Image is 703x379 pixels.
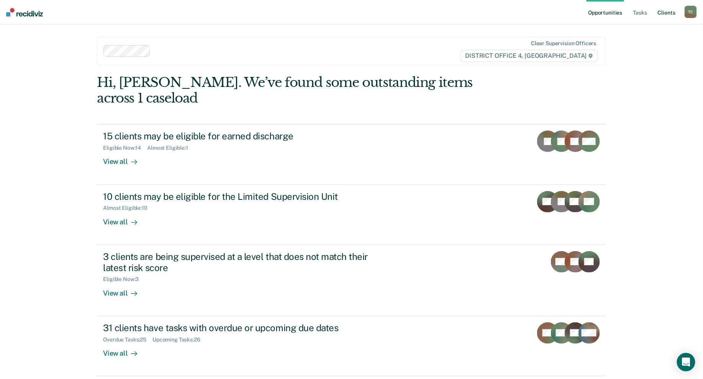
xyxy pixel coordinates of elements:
div: 3 clients are being supervised at a level that does not match their latest risk score [103,251,372,273]
div: 31 clients have tasks with overdue or upcoming due dates [103,322,372,333]
div: Almost Eligible : 1 [147,145,194,151]
div: View all [103,343,146,358]
div: 10 clients may be eligible for the Limited Supervision Unit [103,191,372,202]
div: View all [103,283,146,297]
a: 15 clients may be eligible for earned dischargeEligible Now:14Almost Eligible:1View all [97,124,606,185]
div: Clear supervision officers [531,40,596,47]
div: View all [103,211,146,226]
div: Eligible Now : 3 [103,276,145,283]
div: T C [685,6,697,18]
a: 3 clients are being supervised at a level that does not match their latest risk scoreEligible Now... [97,245,606,316]
div: Open Intercom Messenger [677,353,695,371]
div: Eligible Now : 14 [103,145,147,151]
div: Almost Eligible : 10 [103,205,154,211]
img: Recidiviz [6,8,43,16]
div: Overdue Tasks : 25 [103,337,152,343]
div: 15 clients may be eligible for earned discharge [103,131,372,142]
div: Upcoming Tasks : 26 [152,337,206,343]
a: 10 clients may be eligible for the Limited Supervision UnitAlmost Eligible:10View all [97,185,606,245]
div: View all [103,151,146,166]
span: DISTRICT OFFICE 4, [GEOGRAPHIC_DATA] [460,50,598,62]
a: 31 clients have tasks with overdue or upcoming due datesOverdue Tasks:25Upcoming Tasks:26View all [97,316,606,376]
button: TC [685,6,697,18]
div: Hi, [PERSON_NAME]. We’ve found some outstanding items across 1 caseload [97,75,504,106]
